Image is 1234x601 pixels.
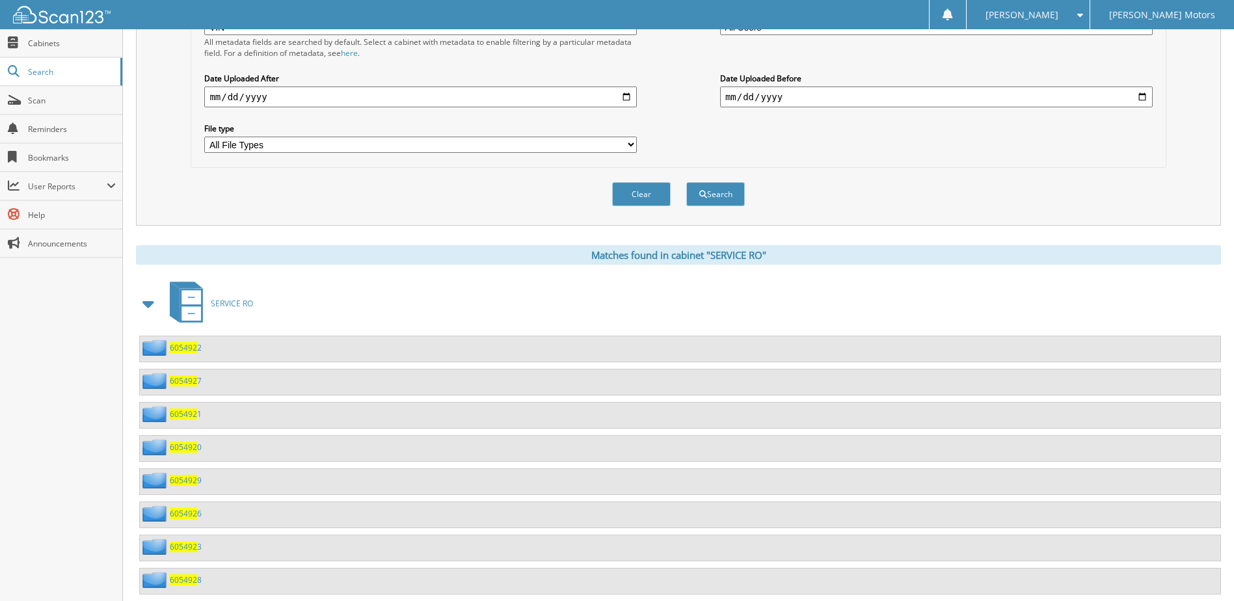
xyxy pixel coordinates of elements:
a: 6054923 [170,541,202,552]
a: 6054922 [170,342,202,353]
img: folder2.png [142,505,170,522]
span: User Reports [28,181,107,192]
a: 6054929 [170,475,202,486]
button: Search [686,182,745,206]
img: folder2.png [142,340,170,356]
span: 605492 [170,375,197,386]
span: Help [28,209,116,220]
img: scan123-logo-white.svg [13,6,111,23]
span: 605492 [170,574,197,585]
a: SERVICE RO [162,278,253,329]
img: folder2.png [142,472,170,488]
iframe: Chat Widget [1169,539,1234,601]
img: folder2.png [142,373,170,389]
span: [PERSON_NAME] [986,11,1058,19]
span: SERVICE RO [211,298,253,309]
a: 6054921 [170,408,202,420]
img: folder2.png [142,406,170,422]
label: Date Uploaded Before [720,73,1153,84]
span: Announcements [28,238,116,249]
div: Matches found in cabinet "SERVICE RO" [136,245,1221,265]
span: 605492 [170,475,197,486]
span: 605492 [170,442,197,453]
span: Reminders [28,124,116,135]
img: folder2.png [142,439,170,455]
span: Cabinets [28,38,116,49]
span: Scan [28,95,116,106]
label: Date Uploaded After [204,73,637,84]
span: 605492 [170,342,197,353]
input: end [720,87,1153,107]
span: 605492 [170,408,197,420]
span: [PERSON_NAME] Motors [1109,11,1215,19]
span: 605492 [170,508,197,519]
button: Clear [612,182,671,206]
label: File type [204,123,637,134]
div: All metadata fields are searched by default. Select a cabinet with metadata to enable filtering b... [204,36,637,59]
a: 6054926 [170,508,202,519]
span: Bookmarks [28,152,116,163]
input: start [204,87,637,107]
a: 6054920 [170,442,202,453]
span: Search [28,66,114,77]
img: folder2.png [142,572,170,588]
span: 605492 [170,541,197,552]
a: 6054928 [170,574,202,585]
a: 6054927 [170,375,202,386]
a: here [341,47,358,59]
img: folder2.png [142,539,170,555]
